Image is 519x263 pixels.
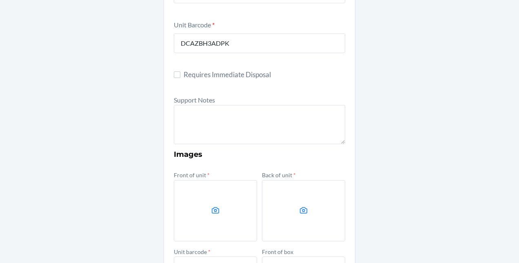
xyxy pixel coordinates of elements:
[174,248,211,255] label: Unit barcode
[262,248,293,255] label: Front of box
[174,96,215,104] label: Support Notes
[174,71,180,78] input: Requires Immediate Disposal
[174,172,210,178] label: Front of unit
[174,149,345,160] h3: Images
[262,172,296,178] label: Back of unit
[174,21,215,29] label: Unit Barcode
[184,69,345,80] span: Requires Immediate Disposal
